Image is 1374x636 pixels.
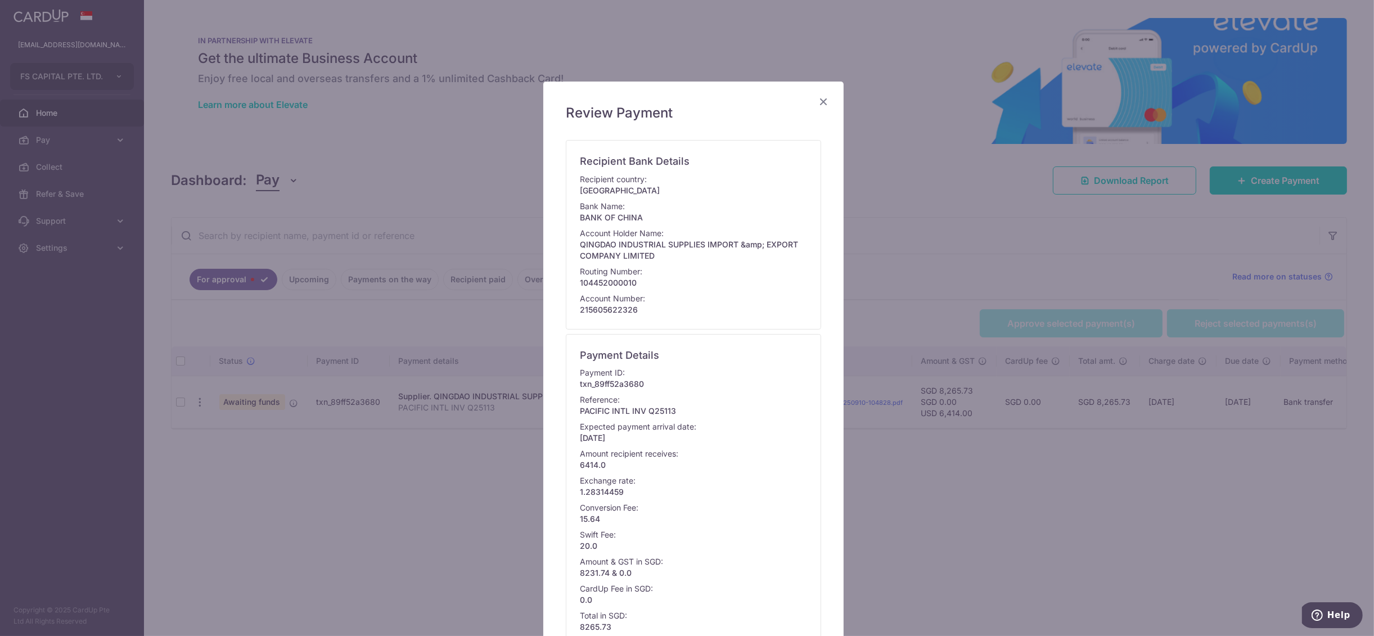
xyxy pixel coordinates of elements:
[580,475,636,486] p: Exchange rate:
[580,349,807,362] h6: Payment Details
[580,201,625,212] p: Bank Name:
[580,583,653,594] p: CardUp Fee in SGD:
[580,502,638,513] p: Conversion Fee:
[580,567,807,579] p: 8231.74 & 0.0
[580,155,807,168] h6: Recipient Bank Details
[580,293,645,304] p: Account Number:
[566,104,821,122] h5: Review Payment
[580,239,807,261] p: QINGDAO INDUSTRIAL SUPPLIES IMPORT &amp; EXPORT COMPANY LIMITED
[580,610,627,621] p: Total in SGD:
[580,448,678,459] p: Amount recipient receives:
[580,367,625,378] p: Payment ID:
[580,378,807,390] p: txn_89ff52a3680
[580,486,807,498] p: 1.28314459
[580,594,807,606] p: 0.0
[580,266,642,277] p: Routing Number:
[580,174,647,185] p: Recipient country:
[580,421,696,432] p: Expected payment arrival date:
[817,95,830,109] button: Close
[580,459,807,471] p: 6414.0
[580,513,807,525] p: 15.64
[1302,602,1363,630] iframe: Opens a widget where you can find more information
[580,432,807,444] p: [DATE]
[580,621,807,633] p: 8265.73
[580,228,664,239] p: Account Holder Name:
[580,405,807,417] p: PACIFIC INTL INV Q25113
[580,212,807,223] p: BANK OF CHINA
[580,277,807,288] p: 104452000010
[580,556,663,567] p: Amount & GST in SGD:
[580,304,807,315] p: 215605622326
[580,185,807,196] p: [GEOGRAPHIC_DATA]
[580,394,620,405] p: Reference:
[580,540,807,552] p: 20.0
[580,529,616,540] p: Swift Fee:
